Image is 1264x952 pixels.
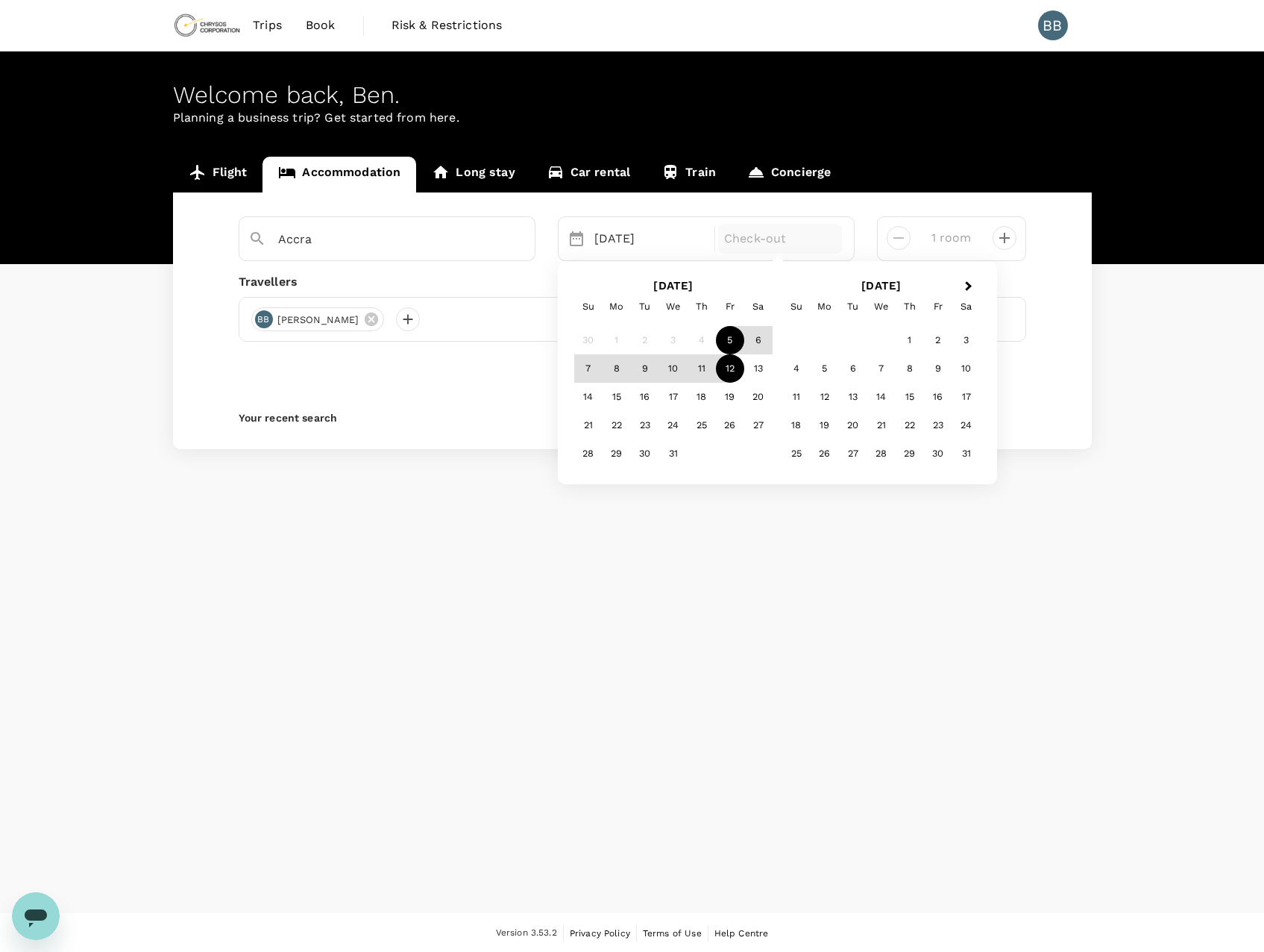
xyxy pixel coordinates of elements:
div: Choose Sunday, January 11th, 2026 [782,383,811,411]
div: Choose Friday, January 16th, 2026 [924,383,952,411]
a: Train [646,157,732,192]
div: Choose Friday, December 26th, 2025 [716,411,744,439]
div: Choose Thursday, January 1st, 2026 [896,326,924,354]
div: Choose Wednesday, January 7th, 2026 [867,354,896,383]
div: Thursday [896,292,924,321]
div: Monday [811,292,839,321]
a: Car rental [531,157,647,192]
div: [DATE] [588,224,712,254]
div: Choose Friday, December 12th, 2025 [716,354,744,383]
div: Choose Saturday, January 10th, 2026 [952,354,981,383]
span: Risk & Restrictions [392,16,503,34]
img: Chrysos Corporation [173,9,242,42]
div: Saturday [744,292,773,321]
div: Month December, 2025 [574,326,773,468]
div: Not available Tuesday, December 2nd, 2025 [631,326,659,354]
div: Choose Saturday, January 17th, 2026 [952,383,981,411]
div: Choose Tuesday, December 9th, 2025 [631,354,659,383]
div: Choose Saturday, December 20th, 2025 [744,383,773,411]
div: Choose Wednesday, December 24th, 2025 [659,411,688,439]
span: [PERSON_NAME] [268,313,368,328]
div: Choose Thursday, January 8th, 2026 [896,354,924,383]
div: Choose Saturday, December 27th, 2025 [744,411,773,439]
span: Help Centre [714,928,769,939]
div: Travellers [239,273,1026,291]
div: Choose Sunday, January 25th, 2026 [782,439,811,468]
div: Monday [603,292,631,321]
div: Choose Tuesday, January 13th, 2026 [839,383,867,411]
button: Next Month [958,275,982,299]
div: Choose Monday, January 12th, 2026 [811,383,839,411]
div: Tuesday [631,292,659,321]
div: Choose Thursday, December 25th, 2025 [688,411,716,439]
div: Not available Wednesday, December 3rd, 2025 [659,326,688,354]
div: Sunday [782,292,811,321]
div: Saturday [952,292,981,321]
div: Choose Monday, December 29th, 2025 [603,439,631,468]
div: Wednesday [659,292,688,321]
span: Terms of Use [643,928,702,939]
div: Choose Wednesday, December 17th, 2025 [659,383,688,411]
div: Choose Monday, December 15th, 2025 [603,383,631,411]
div: Choose Monday, January 19th, 2026 [811,411,839,439]
div: Choose Tuesday, December 30th, 2025 [631,439,659,468]
div: Choose Tuesday, December 16th, 2025 [631,383,659,411]
div: BB[PERSON_NAME] [251,307,385,331]
div: Choose Thursday, December 11th, 2025 [688,354,716,383]
div: Choose Saturday, January 31st, 2026 [952,439,981,468]
div: Thursday [688,292,716,321]
div: Choose Thursday, December 18th, 2025 [688,383,716,411]
div: Choose Friday, December 19th, 2025 [716,383,744,411]
div: Choose Tuesday, January 27th, 2026 [839,439,867,468]
a: Terms of Use [643,925,702,942]
div: Choose Sunday, January 4th, 2026 [782,354,811,383]
a: Accommodation [262,157,416,192]
div: Choose Tuesday, January 6th, 2026 [839,354,867,383]
h2: [DATE] [570,279,778,292]
span: Trips [253,16,282,34]
div: Not available Sunday, November 30th, 2025 [574,326,603,354]
div: Choose Wednesday, January 21st, 2026 [867,411,896,439]
div: Choose Monday, December 22nd, 2025 [603,411,631,439]
div: Not available Friday, December 5th, 2025 [716,326,744,354]
div: Choose Monday, December 8th, 2025 [603,354,631,383]
input: Add rooms [922,226,981,250]
div: Choose Monday, January 26th, 2026 [811,439,839,468]
div: Sunday [574,292,603,321]
a: Concierge [732,157,846,192]
input: Search cities, hotels, work locations [278,228,484,251]
button: decrease [993,226,1016,250]
div: Choose Saturday, December 13th, 2025 [744,354,773,383]
a: Flight [173,157,263,192]
div: Choose Thursday, January 29th, 2026 [896,439,924,468]
div: Choose Sunday, December 7th, 2025 [574,354,603,383]
div: Not available Monday, December 1st, 2025 [603,326,631,354]
h2: [DATE] [777,279,985,292]
div: Choose Saturday, January 24th, 2026 [952,411,981,439]
div: Choose Sunday, January 18th, 2026 [782,411,811,439]
span: Privacy Policy [570,928,630,939]
p: Planning a business trip? Get started from here. [173,109,1092,127]
div: Welcome back , Ben . [173,81,1092,109]
div: Choose Friday, January 9th, 2026 [924,354,952,383]
iframe: Button to launch messaging window [12,892,60,940]
p: Check-out [724,230,836,248]
div: Choose Friday, January 23rd, 2026 [924,411,952,439]
div: Choose Wednesday, December 10th, 2025 [659,354,688,383]
a: Privacy Policy [570,925,630,942]
div: Choose Wednesday, December 31st, 2025 [659,439,688,468]
a: Long stay [416,157,530,192]
div: Friday [716,292,744,321]
button: Open [524,238,527,241]
a: Help Centre [714,925,769,942]
div: Choose Sunday, December 14th, 2025 [574,383,603,411]
div: Month January, 2026 [782,326,981,468]
div: Choose Wednesday, January 28th, 2026 [867,439,896,468]
div: Choose Friday, January 30th, 2026 [924,439,952,468]
span: Version 3.53.2 [496,926,557,941]
div: Tuesday [839,292,867,321]
div: Choose Friday, January 2nd, 2026 [924,326,952,354]
div: Choose Saturday, December 6th, 2025 [744,326,773,354]
div: Choose Wednesday, January 14th, 2026 [867,383,896,411]
span: Book [306,16,336,34]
